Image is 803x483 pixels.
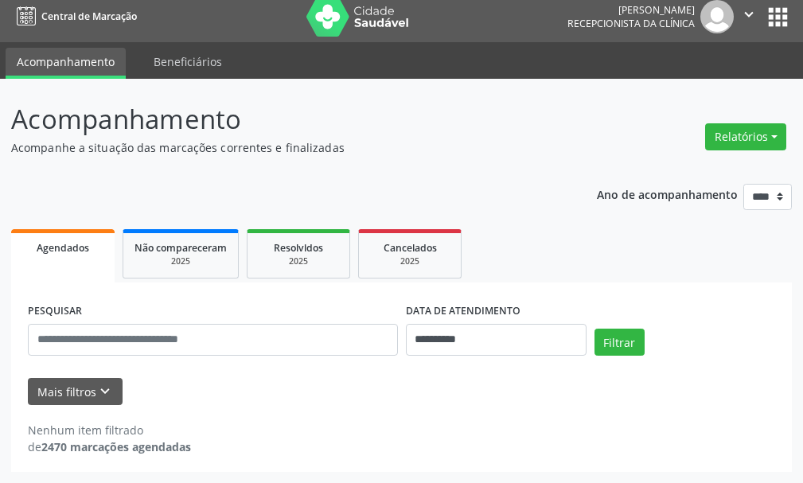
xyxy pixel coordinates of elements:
span: Não compareceram [134,241,227,255]
button: apps [764,3,792,31]
span: Agendados [37,241,89,255]
strong: 2470 marcações agendadas [41,439,191,454]
div: 2025 [370,255,450,267]
i:  [740,6,758,23]
a: Beneficiários [142,48,233,76]
div: [PERSON_NAME] [567,3,695,17]
p: Acompanhe a situação das marcações correntes e finalizadas [11,139,558,156]
a: Acompanhamento [6,48,126,79]
i: keyboard_arrow_down [96,383,114,400]
a: Central de Marcação [11,3,137,29]
label: DATA DE ATENDIMENTO [406,299,520,324]
button: Mais filtroskeyboard_arrow_down [28,378,123,406]
span: Resolvidos [274,241,323,255]
button: Relatórios [705,123,786,150]
label: PESQUISAR [28,299,82,324]
span: Cancelados [384,241,437,255]
div: 2025 [259,255,338,267]
div: Nenhum item filtrado [28,422,191,438]
p: Acompanhamento [11,99,558,139]
div: 2025 [134,255,227,267]
button: Filtrar [594,329,645,356]
div: de [28,438,191,455]
span: Recepcionista da clínica [567,17,695,30]
p: Ano de acompanhamento [597,184,738,204]
span: Central de Marcação [41,10,137,23]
